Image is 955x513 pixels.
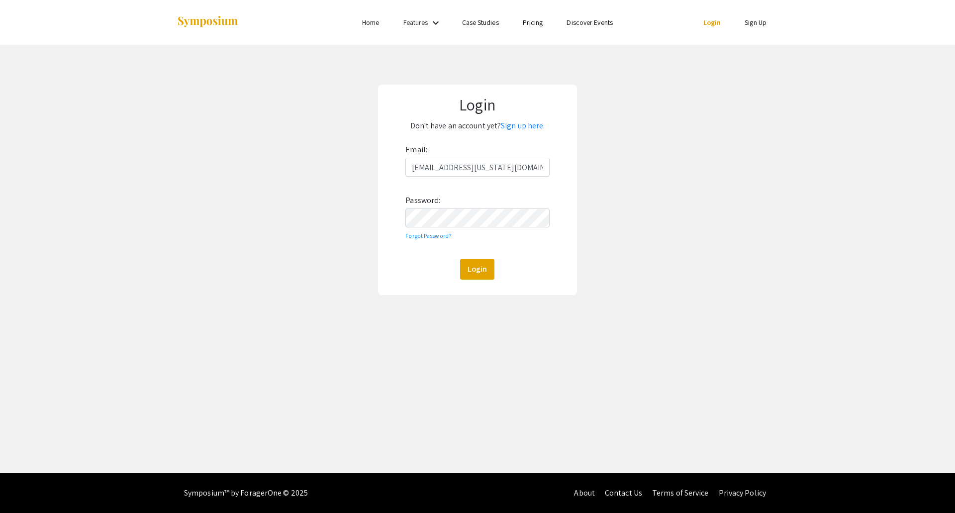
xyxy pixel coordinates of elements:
label: Email: [405,142,427,158]
p: Don't have an account yet? [387,118,568,134]
a: Pricing [523,18,543,27]
a: Case Studies [462,18,499,27]
button: Login [460,259,494,280]
img: Symposium by ForagerOne [177,15,239,29]
div: Symposium™ by ForagerOne © 2025 [184,473,308,513]
a: Sign Up [745,18,766,27]
a: Terms of Service [652,488,709,498]
a: Forgot Password? [405,232,452,239]
a: Home [362,18,379,27]
mat-icon: Expand Features list [430,17,442,29]
a: Privacy Policy [719,488,766,498]
a: Discover Events [567,18,613,27]
a: Login [703,18,721,27]
a: Contact Us [605,488,642,498]
h1: Login [387,95,568,114]
a: Features [403,18,428,27]
label: Password: [405,193,440,208]
a: Sign up here. [501,120,545,131]
iframe: Chat [7,468,42,506]
a: About [574,488,595,498]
